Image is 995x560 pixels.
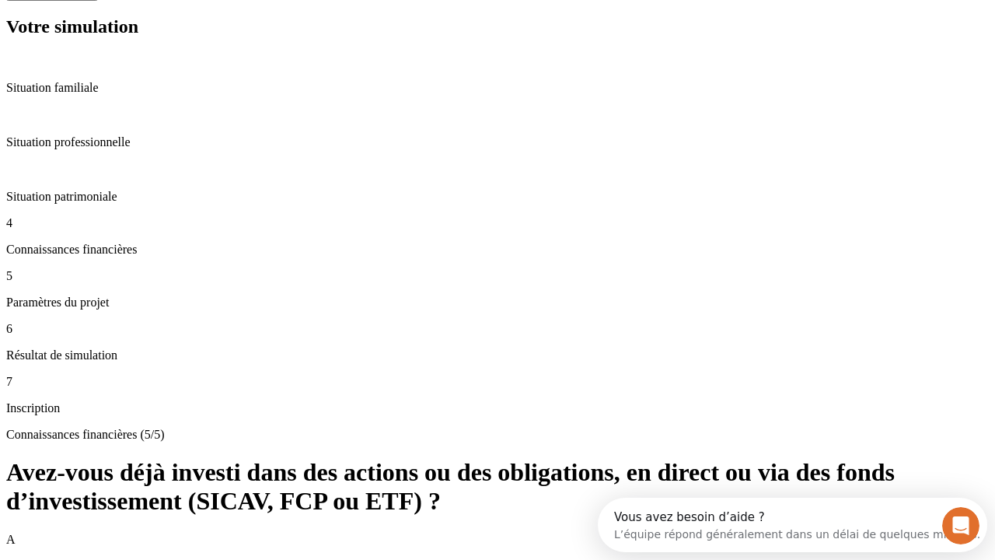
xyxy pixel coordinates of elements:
p: Paramètres du projet [6,296,989,310]
p: 5 [6,269,989,283]
p: A [6,533,989,547]
div: Ouvrir le Messenger Intercom [6,6,428,49]
div: L’équipe répond généralement dans un délai de quelques minutes. [16,26,382,42]
iframe: Intercom live chat [942,507,979,544]
p: Connaissances financières (5/5) [6,428,989,442]
p: 6 [6,322,989,336]
p: 7 [6,375,989,389]
iframe: Intercom live chat discovery launcher [598,498,987,552]
p: Inscription [6,401,989,415]
p: Connaissances financières [6,243,989,257]
p: 4 [6,216,989,230]
p: Résultat de simulation [6,348,989,362]
p: Situation familiale [6,81,989,95]
p: Situation patrimoniale [6,190,989,204]
h2: Votre simulation [6,16,989,37]
p: Situation professionnelle [6,135,989,149]
h1: Avez-vous déjà investi dans des actions ou des obligations, en direct ou via des fonds d’investis... [6,458,989,516]
div: Vous avez besoin d’aide ? [16,13,382,26]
